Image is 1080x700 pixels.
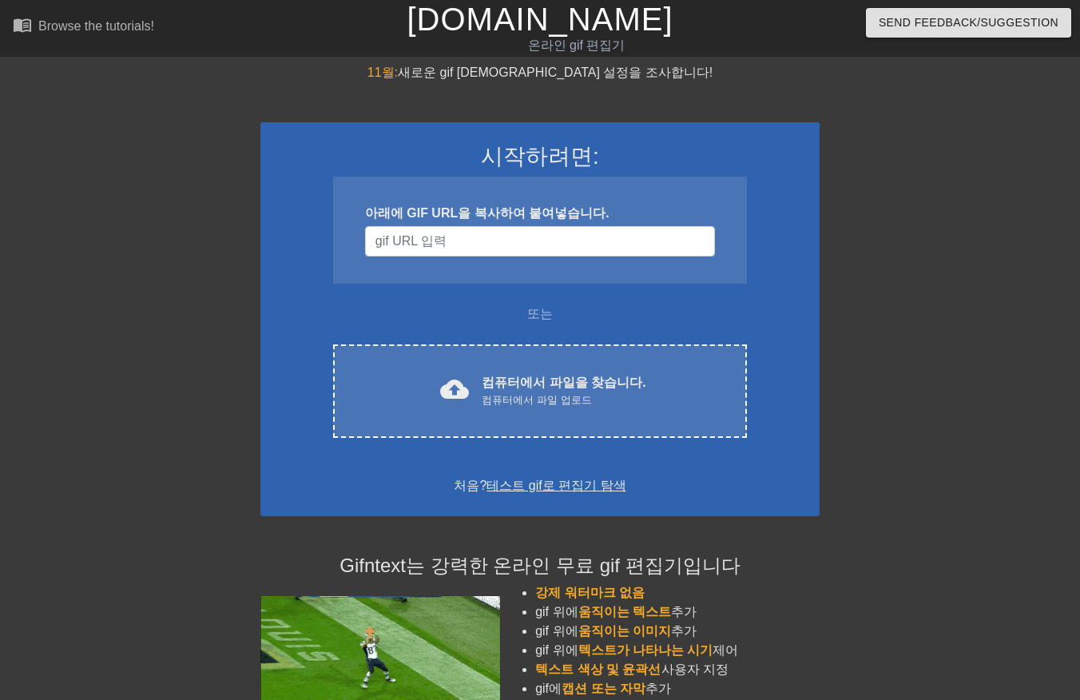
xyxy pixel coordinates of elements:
h3: 시작하려면: [281,143,799,170]
span: 움직이는 이미지 [578,624,671,638]
div: Browse the tutorials! [38,19,154,33]
span: 텍스트 색상 및 윤곽선 [535,662,661,676]
li: 사용자 지정 [535,660,820,679]
span: menu_book [13,15,32,34]
span: cloud_upload [440,375,469,404]
div: 새로운 gif [DEMOGRAPHIC_DATA] 설정을 조사합니다! [260,63,820,82]
li: gif에 추가 [535,679,820,698]
button: Send Feedback/Suggestion [866,8,1071,38]
a: [DOMAIN_NAME] [407,2,673,37]
div: 또는 [302,304,778,324]
h4: Gifntext는 강력한 온라인 무료 gif 편집기입니다 [260,555,820,578]
span: 움직이는 텍스트 [578,605,671,618]
font: 컴퓨터에서 파일을 찾습니다. [482,376,645,389]
span: 11월: [367,66,398,79]
span: 캡션 또는 자막 [562,682,645,695]
div: 처음? [281,476,799,495]
a: Browse the tutorials! [13,15,154,40]
li: gif 위에 추가 [535,603,820,622]
li: gif 위에 제어 [535,641,820,660]
div: 온라인 gif 편집기 [368,36,785,55]
li: gif 위에 추가 [535,622,820,641]
div: 컴퓨터에서 파일 업로드 [482,392,645,408]
span: 강제 워터마크 없음 [535,586,645,599]
input: 사용자 이름 [365,226,715,257]
span: 텍스트가 나타나는 시기 [578,643,713,657]
span: Send Feedback/Suggestion [879,13,1058,33]
div: 아래에 GIF URL을 복사하여 붙여넣습니다. [365,204,715,223]
a: 테스트 gif로 편집기 탐색 [486,479,625,492]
